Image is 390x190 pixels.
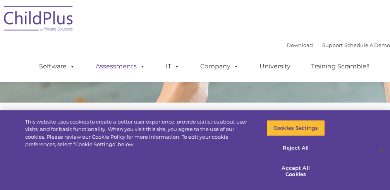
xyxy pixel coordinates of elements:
a: Download [287,42,313,48]
a: University [252,59,298,74]
button: Cookies Settings [266,120,325,136]
a: Support [322,42,343,48]
a: Company [192,59,247,74]
div: This website uses cookies to create a better user experience, provide statistics about user visit... [25,118,255,148]
a: Training Scramble!! [303,59,377,74]
button: Accept All Cookies [266,160,325,182]
button: Close [373,141,390,159]
a: Software [31,59,83,74]
font: | [287,42,390,48]
a: Schedule A Demo [344,42,390,48]
button: Reject All [266,140,325,156]
a: IT [158,59,187,74]
a: Assessments [88,59,153,74]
